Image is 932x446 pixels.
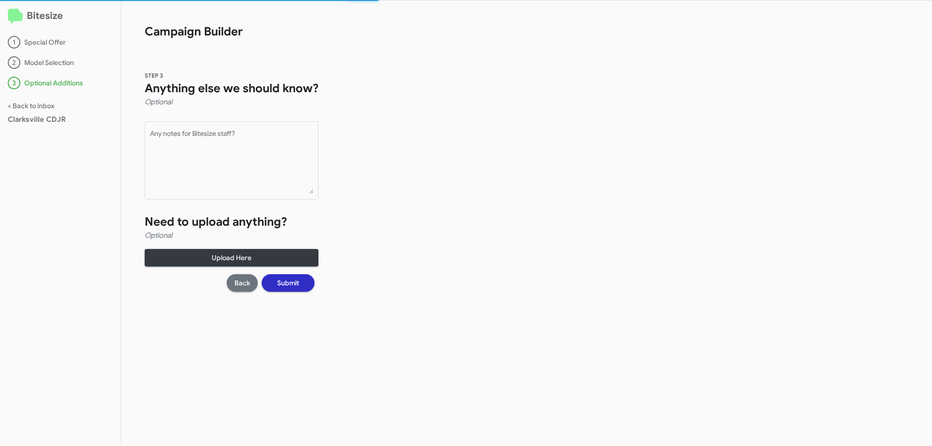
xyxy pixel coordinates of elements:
[121,0,342,39] h1: Campaign Builder
[234,274,250,292] span: Back
[8,8,113,24] h2: Bitesize
[8,56,113,69] div: Model Selection
[8,77,20,89] div: 3
[8,101,54,110] a: < Back to inbox
[145,230,318,241] h4: Optional
[277,274,299,292] span: Submit
[152,249,311,266] span: Upload Here
[8,36,113,49] div: Special Offer
[145,96,318,108] h4: Optional
[8,115,113,124] div: Clarksville CDJR
[8,36,20,49] div: 1
[262,274,315,292] button: Submit
[145,214,318,230] h1: Need to upload anything?
[8,56,20,69] div: 2
[145,249,318,266] button: Upload Here
[8,77,113,89] div: Optional Additions
[145,72,163,79] span: STEP 3
[227,274,258,292] button: Back
[8,9,23,24] img: logo-minimal.svg
[145,81,318,96] h1: Anything else we should know?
